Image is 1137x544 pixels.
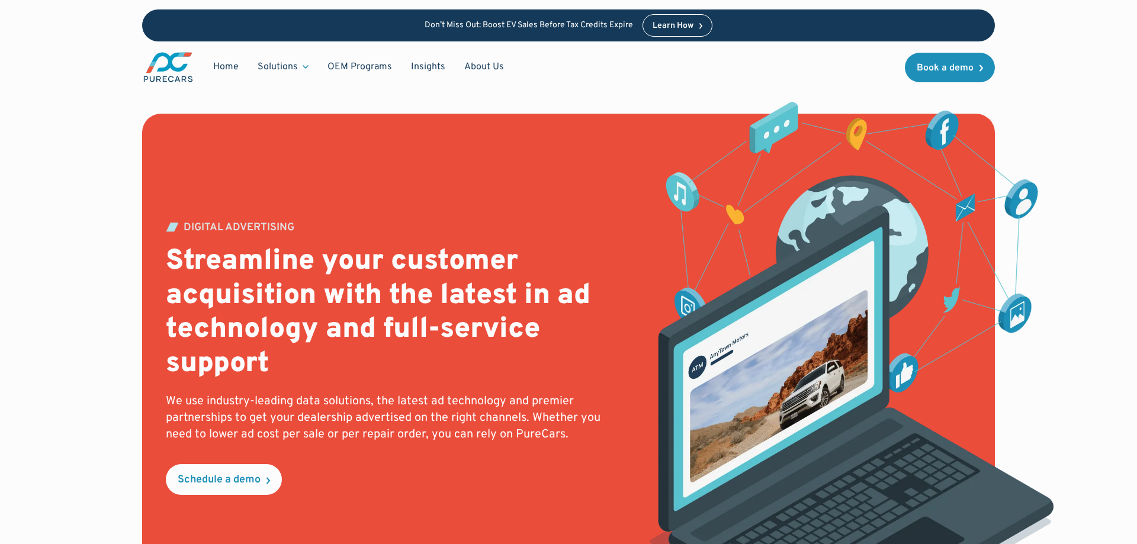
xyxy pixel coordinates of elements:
[142,51,194,83] a: main
[166,393,625,443] p: We use industry-leading data solutions, the latest ad technology and premier partnerships to get ...
[905,53,995,82] a: Book a demo
[166,245,625,381] h2: Streamline your customer acquisition with the latest in ad technology and full-service support
[425,21,633,31] p: Don’t Miss Out: Boost EV Sales Before Tax Credits Expire
[643,14,713,37] a: Learn How
[248,56,318,78] div: Solutions
[402,56,455,78] a: Insights
[917,63,974,73] div: Book a demo
[178,475,261,485] div: Schedule a demo
[142,51,194,83] img: purecars logo
[204,56,248,78] a: Home
[258,60,298,73] div: Solutions
[184,223,294,233] div: DIGITAL ADVERTISING
[166,464,282,495] a: Schedule a demo
[318,56,402,78] a: OEM Programs
[455,56,513,78] a: About Us
[653,22,693,30] div: Learn How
